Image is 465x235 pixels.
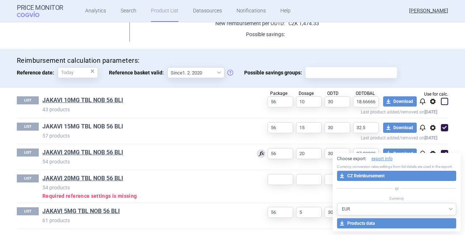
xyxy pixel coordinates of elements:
[337,164,457,169] p: Currency conversion rates settings from list details are used in the export.
[245,185,437,192] p: Last product added/removed on
[17,123,39,131] p: LIST
[17,207,39,215] p: LIST
[245,134,437,140] p: Last product added/removed on
[383,96,417,107] button: Download
[109,67,167,78] span: Reference basket valid:
[270,91,287,96] span: Package
[90,67,95,75] div: ×
[42,106,245,113] p: 43 products
[424,135,437,140] strong: [DATE]
[245,159,437,166] p: Last product added/removed on
[371,156,393,162] a: export info
[42,96,245,106] h1: JAKAVI 10MG TBL NOB 56 BLI
[337,171,457,181] button: CZ Reimbursement
[42,96,123,104] a: JAKAVI 10MG TBL NOB 56 BLI
[17,67,58,78] span: Reference date:
[42,158,245,165] p: 54 products
[42,123,245,132] h1: JAKAVI 15MG TBL NOB 56 BLI
[58,67,98,78] input: Reference date:×
[42,123,123,131] a: JAKAVI 15MG TBL NOB 56 BLI
[17,174,39,182] p: LIST
[42,207,245,217] h1: JAKAVI 5MG TBL NOB 56 BLI
[139,31,285,38] p: Possible savings:
[299,91,314,96] span: Dosage
[42,193,245,200] p: Required reference settings is missing
[42,174,245,184] h1: JAKAVI 20MG TBL NOB 56 BLI
[337,218,457,228] button: Products data
[356,91,375,96] span: ODTDBAL
[17,4,63,18] a: Price MonitorCOGVIO
[327,91,339,96] span: ODTD
[245,108,437,115] p: Last product added/removed on
[139,20,285,27] p: New reimbursement per ODTD:
[245,218,437,225] p: Last product added/removed on
[42,174,123,182] a: JAKAVI 20MG TBL NOB 56 BLI
[17,96,39,104] p: LIST
[42,207,120,215] a: JAKAVI 5MG TBL NOB 56 BLI
[167,67,224,78] select: Reference basket valid:
[42,149,123,157] a: JAKAVI 20MG TBL NOB 56 BLI
[337,196,457,201] p: Currency
[383,149,417,159] button: Download
[17,56,448,65] h4: Reimbursement calculation parameters:
[42,132,245,139] p: 57 products
[17,11,50,17] span: COGVIO
[383,123,417,133] button: Download
[285,20,448,27] p: CZK 1,474.33
[337,156,457,162] p: Choose export:
[308,68,394,77] input: Possible savings groups:
[17,4,63,11] strong: Price Monitor
[17,149,39,157] p: LIST
[393,185,401,192] span: or
[244,67,306,78] span: Possible savings groups:
[42,217,245,224] p: 61 products
[424,109,437,115] strong: [DATE]
[42,149,245,158] h1: JAKAVI 20MG TBL NOB 56 BLI
[42,184,245,191] p: 54 products
[424,92,448,96] span: Use for calc.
